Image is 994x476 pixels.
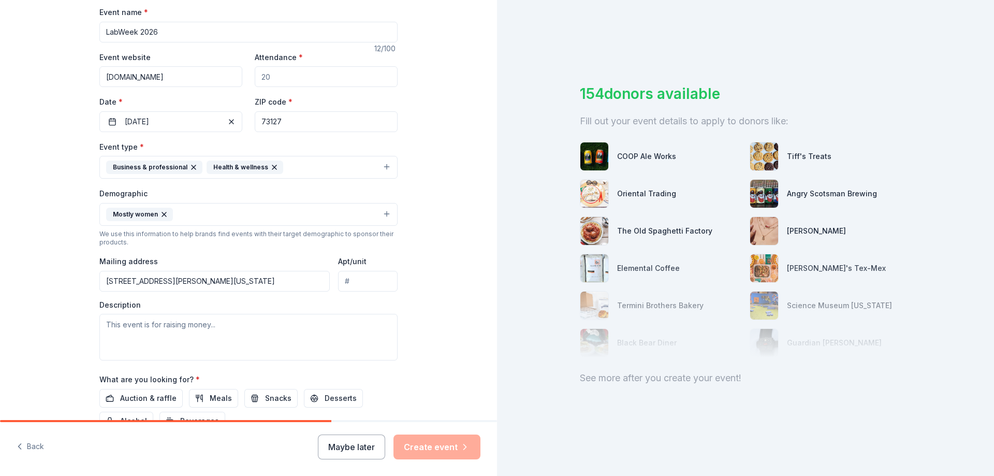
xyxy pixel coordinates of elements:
img: photo for COOP Ale Works [580,142,608,170]
div: 12 /100 [374,42,398,55]
div: Oriental Trading [617,187,676,200]
label: What are you looking for? [99,374,200,385]
div: Tiff's Treats [787,150,831,163]
span: Snacks [265,392,291,405]
input: # [338,271,398,292]
img: photo for Oriental Trading [580,180,608,208]
img: photo for Angry Scotsman Brewing [750,180,778,208]
img: photo for Kendra Scott [750,217,778,245]
button: Alcohol [99,412,153,430]
input: 12345 (U.S. only) [255,111,398,132]
button: Mostly women [99,203,398,226]
span: Meals [210,392,232,405]
button: Back [17,436,44,458]
button: Beverages [159,412,225,430]
div: The Old Spaghetti Factory [617,225,712,237]
button: Maybe later [318,435,385,459]
button: Desserts [304,389,363,408]
span: Beverages [180,415,219,427]
div: Health & wellness [207,161,283,174]
div: [PERSON_NAME] [787,225,846,237]
label: Event type [99,142,144,152]
button: Business & professionalHealth & wellness [99,156,398,179]
label: Demographic [99,189,148,199]
input: Spring Fundraiser [99,22,398,42]
span: Desserts [325,392,357,405]
div: Angry Scotsman Brewing [787,187,877,200]
div: Fill out your event details to apply to donors like: [580,113,911,129]
input: 20 [255,66,398,87]
span: Auction & raffle [120,392,177,405]
label: Apt/unit [338,256,367,267]
label: Date [99,97,242,107]
button: Meals [189,389,238,408]
label: Event name [99,7,148,18]
label: Event website [99,52,151,63]
div: Mostly women [106,208,173,221]
div: 154 donors available [580,83,911,105]
button: Auction & raffle [99,389,183,408]
button: [DATE] [99,111,242,132]
label: ZIP code [255,97,293,107]
input: Enter a US address [99,271,330,292]
label: Attendance [255,52,303,63]
label: Mailing address [99,256,158,267]
label: Description [99,300,141,310]
div: Business & professional [106,161,202,174]
div: We use this information to help brands find events with their target demographic to sponsor their... [99,230,398,247]
img: photo for The Old Spaghetti Factory [580,217,608,245]
input: https://www... [99,66,242,87]
img: photo for Tiff's Treats [750,142,778,170]
span: Alcohol [120,415,147,427]
div: See more after you create your event! [580,370,911,386]
button: Snacks [244,389,298,408]
div: COOP Ale Works [617,150,676,163]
